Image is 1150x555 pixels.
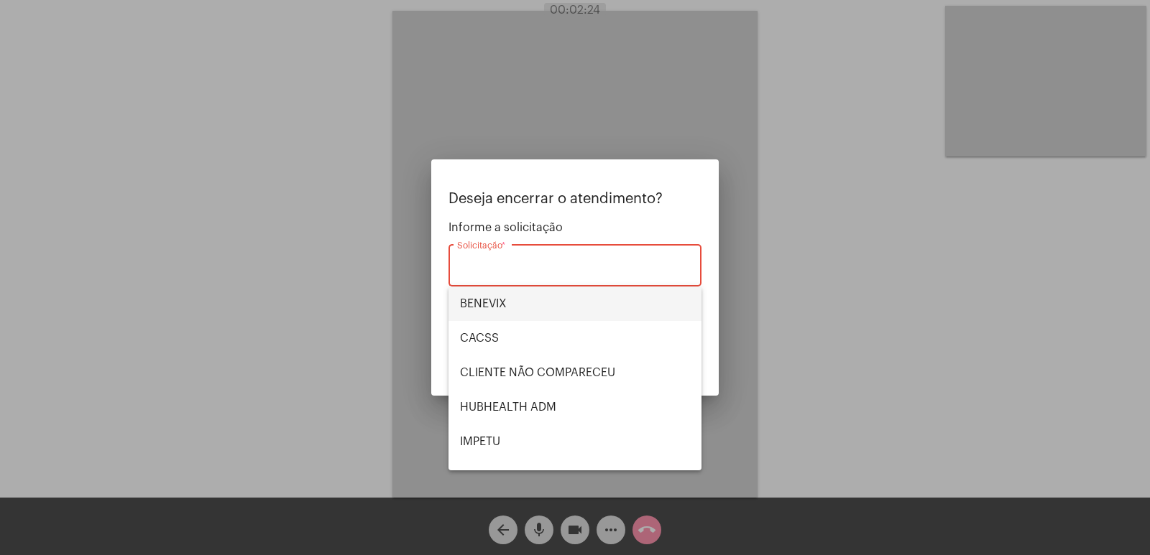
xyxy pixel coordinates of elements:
[460,390,690,424] span: HUBHEALTH ADM
[460,321,690,355] span: CACSS
[460,355,690,390] span: CLIENTE NÃO COMPARECEU
[460,459,690,493] span: MAXIMED
[448,191,701,207] p: Deseja encerrar o atendimento?
[457,262,693,275] input: Buscar solicitação
[448,221,701,234] span: Informe a solicitação
[460,286,690,321] span: BENEVIX
[460,424,690,459] span: IMPETU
